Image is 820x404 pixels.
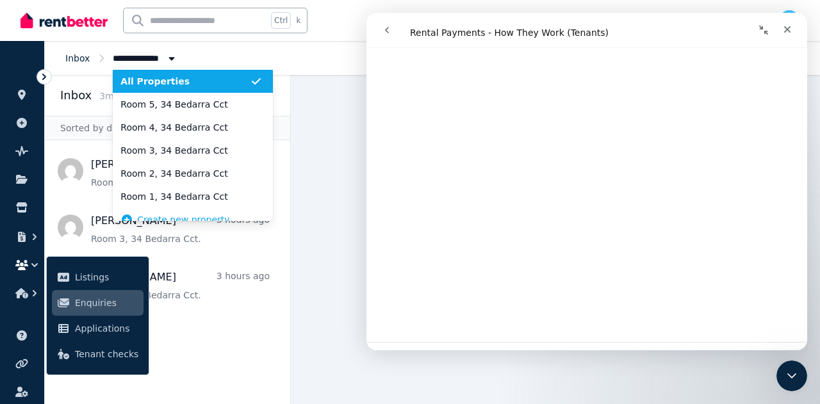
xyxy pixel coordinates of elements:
span: All Properties [120,75,250,88]
nav: Breadcrumb [45,41,199,75]
span: Create new property [137,213,229,226]
a: [PERSON_NAME]3 hours agoRoom 5, 34 Bedarra Cct. [91,157,270,189]
span: Applications [75,321,138,336]
span: 3 message s [99,91,150,101]
span: Room 5, 34 Bedarra Cct [120,98,250,111]
a: [PERSON_NAME]3 hours agoRoom 2, 34 Bedarra Cct. [91,270,270,302]
span: Listings [75,270,138,285]
a: [PERSON_NAME]3 hours agoRoom 3, 34 Bedarra Cct. [91,213,270,245]
a: Inbox [65,53,90,63]
iframe: Intercom live chat [776,360,807,391]
span: Room 1, 34 Bedarra Cct [120,190,250,203]
span: Room 3, 34 Bedarra Cct [120,144,250,157]
nav: Message list [45,140,290,404]
span: Room 4, 34 Bedarra Cct [120,121,250,134]
span: Tenant checks [75,346,138,362]
div: Sorted by date [45,116,290,140]
a: Listings [52,264,143,290]
a: Tenant checks [52,341,143,367]
a: Enquiries [52,290,143,316]
iframe: Intercom live chat [366,13,807,350]
span: k [296,15,300,26]
span: Enquiries [75,295,138,311]
h2: Inbox [60,86,92,104]
img: RentBetter [20,11,108,30]
span: Room 2, 34 Bedarra Cct [120,167,250,180]
img: One Household Trust - Loretta [779,10,799,31]
a: Applications [52,316,143,341]
span: Ctrl [271,12,291,29]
